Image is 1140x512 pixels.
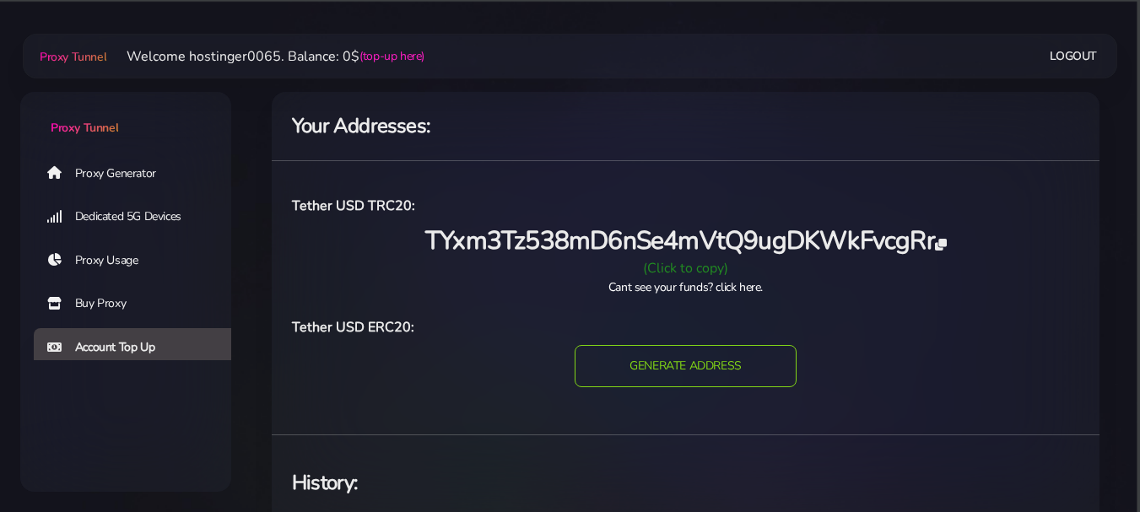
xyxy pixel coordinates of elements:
span: TYxm3Tz538mD6nSe4mVtQ9ugDKWkFvcgRr [425,224,946,258]
h4: History: [292,469,1079,497]
a: (top-up here) [359,47,424,65]
span: Proxy Tunnel [40,49,106,65]
iframe: Webchat Widget [1058,430,1119,491]
span: Proxy Tunnel [51,120,118,136]
li: Welcome hostinger0065. Balance: 0$ [106,46,424,67]
div: (Click to copy) [282,258,1089,278]
input: GENERATE ADDRESS [575,345,797,387]
a: Dedicated 5G Devices [34,197,245,236]
a: Buy Proxy [34,284,245,323]
h6: Tether USD ERC20: [292,316,1079,338]
h6: Tether USD TRC20: [292,195,1079,217]
a: Cant see your funds? click here. [608,279,763,295]
a: Proxy Tunnel [36,43,106,70]
a: Proxy Tunnel [20,92,231,137]
a: Proxy Usage [34,241,245,280]
a: Proxy Generator [34,154,245,192]
a: Logout [1050,40,1097,72]
h4: Your Addresses: [292,112,1079,140]
a: Account Top Up [34,328,245,367]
